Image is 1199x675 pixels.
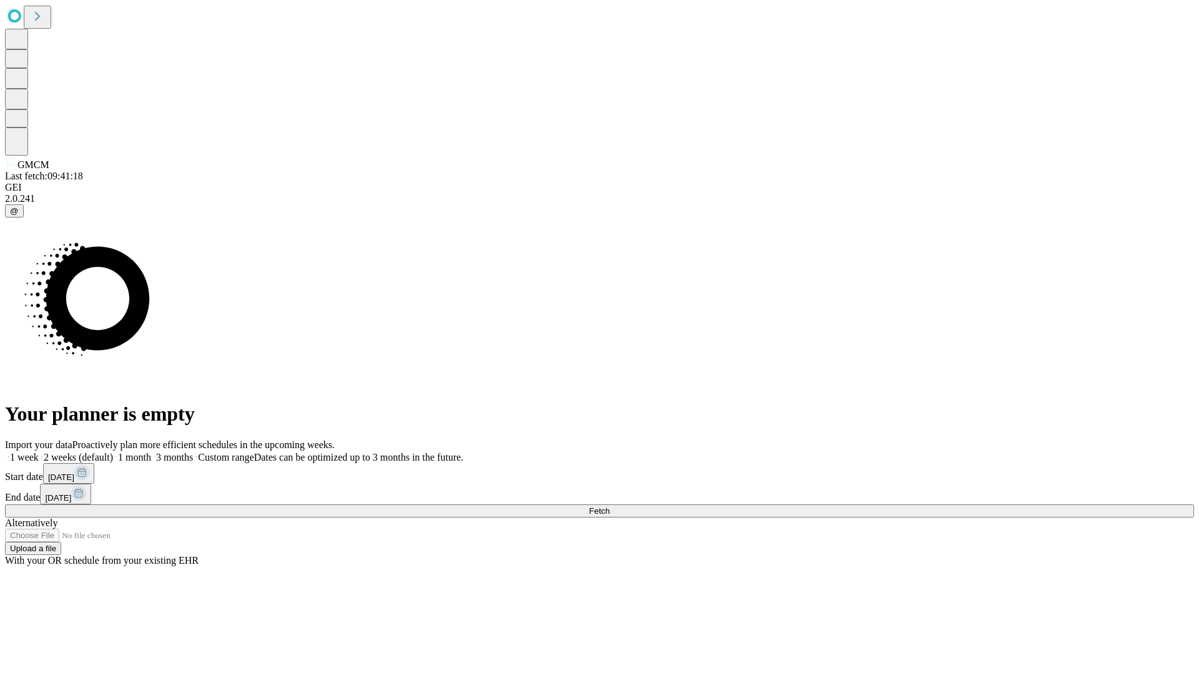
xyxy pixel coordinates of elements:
[5,484,1194,504] div: End date
[5,504,1194,517] button: Fetch
[43,463,94,484] button: [DATE]
[5,171,83,181] span: Last fetch: 09:41:18
[10,452,39,462] span: 1 week
[48,472,74,482] span: [DATE]
[45,493,71,502] span: [DATE]
[5,463,1194,484] div: Start date
[5,402,1194,426] h1: Your planner is empty
[44,452,113,462] span: 2 weeks (default)
[5,439,72,450] span: Import your data
[589,506,609,516] span: Fetch
[5,182,1194,193] div: GEI
[254,452,463,462] span: Dates can be optimized up to 3 months in the future.
[5,204,24,217] button: @
[5,193,1194,204] div: 2.0.241
[5,542,61,555] button: Upload a file
[10,206,19,216] span: @
[5,555,199,566] span: With your OR schedule from your existing EHR
[198,452,254,462] span: Custom range
[40,484,91,504] button: [DATE]
[72,439,335,450] span: Proactively plan more efficient schedules in the upcoming weeks.
[17,159,49,170] span: GMCM
[156,452,193,462] span: 3 months
[5,517,57,528] span: Alternatively
[118,452,151,462] span: 1 month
